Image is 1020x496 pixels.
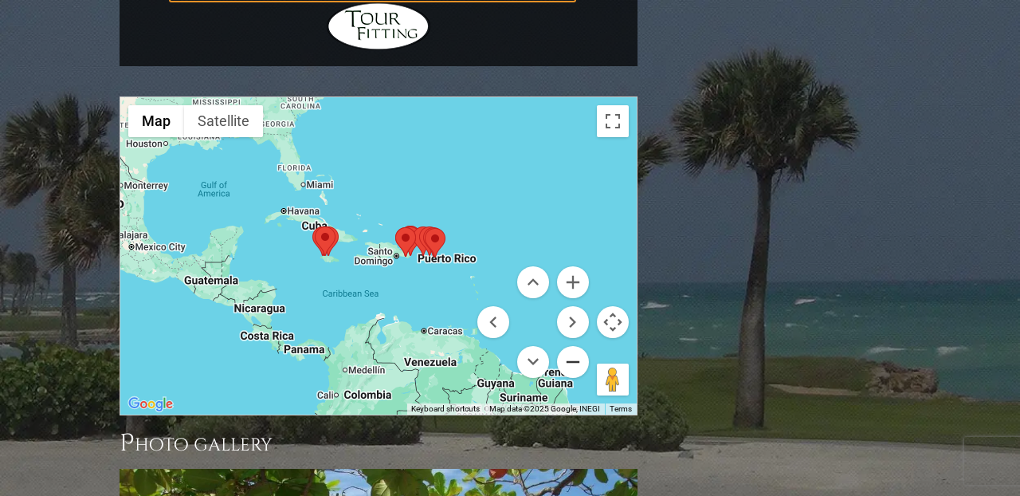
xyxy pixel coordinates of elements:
[477,306,509,338] button: Move left
[124,394,177,415] img: Google
[597,306,629,338] button: Map camera controls
[120,427,637,459] h3: Photo Gallery
[327,2,430,50] img: Hidden Links
[557,266,589,298] button: Zoom in
[124,394,177,415] a: Open this area in Google Maps (opens a new window)
[597,105,629,137] button: Toggle fullscreen view
[411,403,480,415] button: Keyboard shortcuts
[517,346,549,378] button: Move down
[597,364,629,396] button: Drag Pegman onto the map to open Street View
[557,346,589,378] button: Zoom out
[557,306,589,338] button: Move right
[184,105,263,137] button: Show satellite imagery
[610,404,632,413] a: Terms (opens in new tab)
[517,266,549,298] button: Move up
[489,404,600,413] span: Map data ©2025 Google, INEGI
[128,105,184,137] button: Show street map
